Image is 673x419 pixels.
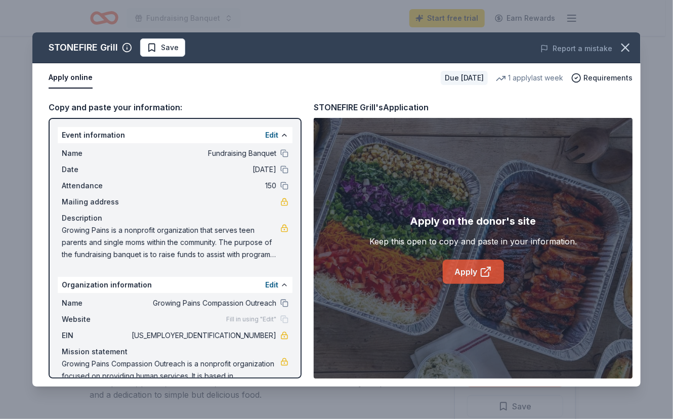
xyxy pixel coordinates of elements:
[58,277,292,293] div: Organization information
[265,279,278,291] button: Edit
[130,329,276,342] span: [US_EMPLOYER_IDENTIFICATION_NUMBER]
[62,358,280,394] span: Growing Pains Compassion Outreach is a nonprofit organization focused on providing human services...
[130,180,276,192] span: 150
[226,315,276,323] span: Fill in using "Edit"
[62,224,280,261] span: Growing Pains is a nonprofit organization that serves teen parents and single moms within the com...
[443,260,504,284] a: Apply
[62,163,130,176] span: Date
[583,72,633,84] span: Requirements
[62,297,130,309] span: Name
[62,212,288,224] div: Description
[496,72,563,84] div: 1 apply last week
[62,329,130,342] span: EIN
[161,41,179,54] span: Save
[62,147,130,159] span: Name
[140,38,185,57] button: Save
[62,313,130,325] span: Website
[62,196,130,208] span: Mailing address
[314,101,429,114] div: STONEFIRE Grill's Application
[49,67,93,89] button: Apply online
[62,346,288,358] div: Mission statement
[410,213,536,229] div: Apply on the donor's site
[571,72,633,84] button: Requirements
[369,235,577,247] div: Keep this open to copy and paste in your information.
[441,71,488,85] div: Due [DATE]
[265,129,278,141] button: Edit
[49,101,302,114] div: Copy and paste your information:
[58,127,292,143] div: Event information
[540,43,612,55] button: Report a mistake
[49,39,118,56] div: STONEFIRE Grill
[62,180,130,192] span: Attendance
[130,297,276,309] span: Growing Pains Compassion Outreach
[130,163,276,176] span: [DATE]
[130,147,276,159] span: Fundraising Banquet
